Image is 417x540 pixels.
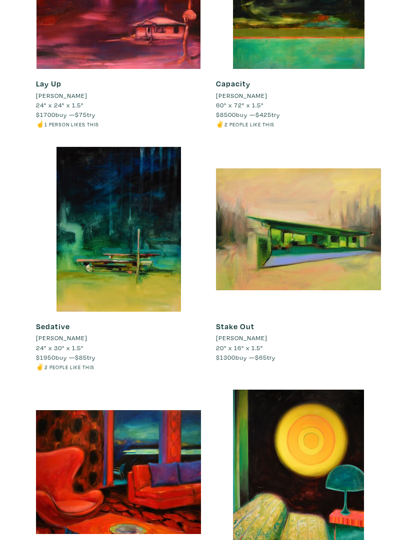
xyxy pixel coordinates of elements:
span: $1950 [36,353,55,361]
a: [PERSON_NAME] [36,333,201,343]
a: Capacity [216,78,250,88]
span: buy — try [36,353,95,361]
span: 24" x 30" x 1.5" [36,344,83,352]
li: ✌️ [216,119,381,129]
span: 24" x 24" x 1.5" [36,101,83,109]
span: $425 [255,110,271,118]
small: 2 people like this [44,364,94,371]
a: Sedative [36,321,70,331]
small: 1 person likes this [44,121,99,128]
li: ☝️ [36,119,201,129]
span: $85 [75,353,87,361]
span: $8500 [216,110,236,118]
span: buy — try [216,353,275,361]
li: [PERSON_NAME] [216,333,267,343]
li: [PERSON_NAME] [216,91,267,100]
span: $75 [75,110,87,118]
span: 20" x 16" x 1.5" [216,344,263,352]
span: $1700 [36,110,55,118]
a: [PERSON_NAME] [36,91,201,100]
span: buy — try [36,110,95,118]
li: [PERSON_NAME] [36,333,87,343]
li: [PERSON_NAME] [36,91,87,100]
a: Lay Up [36,78,61,88]
a: [PERSON_NAME] [216,333,381,343]
a: Stake Out [216,321,254,331]
span: buy — try [216,110,280,118]
span: 60" x 72" x 1.5" [216,101,263,109]
span: $1300 [216,353,235,361]
a: [PERSON_NAME] [216,91,381,100]
small: 2 people like this [224,121,274,128]
span: $65 [255,353,267,361]
li: ✌️ [36,362,201,372]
